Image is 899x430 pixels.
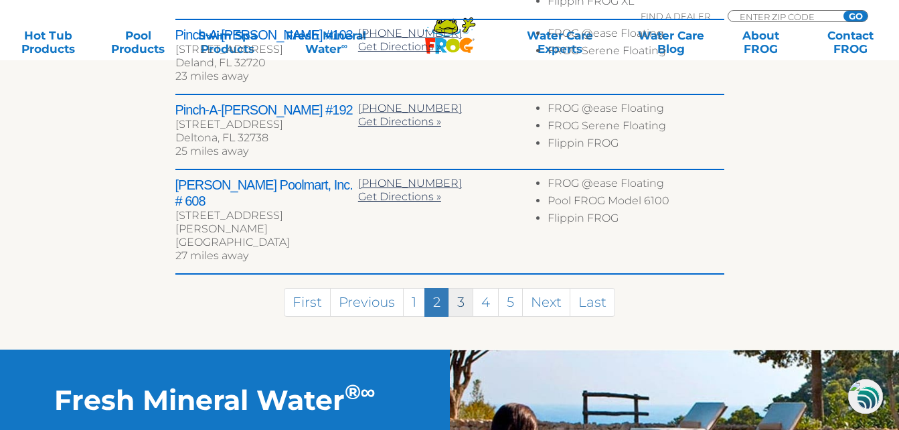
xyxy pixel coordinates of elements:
a: Last [570,288,615,317]
a: Previous [330,288,404,317]
a: First [284,288,331,317]
a: Hot TubProducts [13,29,83,56]
sup: ∞ [361,379,376,405]
a: 3 [448,288,473,317]
a: 5 [498,288,523,317]
a: [PHONE_NUMBER] [358,102,462,115]
a: ContactFROG [816,29,886,56]
img: openIcon [848,379,883,414]
input: Zip Code Form [738,11,829,22]
li: Flippin FROG [548,212,724,229]
a: 2 [424,288,449,317]
span: 27 miles away [175,249,248,262]
div: [GEOGRAPHIC_DATA] [175,236,358,249]
a: 4 [473,288,499,317]
li: Pool FROG Model 6100 [548,194,724,212]
div: [STREET_ADDRESS][PERSON_NAME] [175,209,358,236]
sup: ® [345,379,361,405]
li: Flippin FROG [548,137,724,154]
a: Next [522,288,570,317]
a: [PHONE_NUMBER] [358,27,462,40]
div: Deland, FL 32720 [175,56,358,70]
a: Get Directions » [358,190,441,203]
img: svg+xml;base64,PHN2ZyB3aWR0aD0iNDgiIGhlaWdodD0iNDgiIHZpZXdCb3g9IjAgMCA0OCA0OCIgZmlsbD0ibm9uZSIgeG... [857,385,880,410]
li: FROG @ease Floating [548,27,724,44]
span: 25 miles away [175,145,248,157]
h2: Pinch-A-[PERSON_NAME] #192 [175,102,358,118]
a: AboutFROG [726,29,796,56]
a: Get Directions » [358,40,441,53]
a: Get Directions » [358,115,441,128]
div: [STREET_ADDRESS] [175,43,358,56]
h2: Fresh Mineral Water [54,383,396,417]
h2: [PERSON_NAME] Poolmart, Inc. # 608 [175,177,358,209]
span: 23 miles away [175,70,248,82]
li: FROG Serene Floating [548,119,724,137]
a: PoolProducts [103,29,173,56]
div: [STREET_ADDRESS] [175,118,358,131]
li: FROG @ease Floating [548,177,724,194]
h2: Pinch-A-[PERSON_NAME] #103 [175,27,358,43]
li: FROG @ease Floating [548,102,724,119]
a: 1 [403,288,425,317]
a: [PHONE_NUMBER] [358,177,462,190]
div: Deltona, FL 32738 [175,131,358,145]
li: FROG Serene Floating [548,44,724,62]
input: GO [843,11,868,21]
